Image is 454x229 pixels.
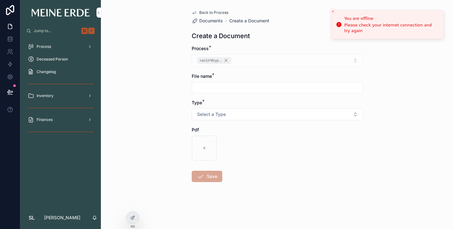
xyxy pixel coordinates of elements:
span: K [89,28,94,33]
a: Changelog [24,66,97,77]
span: Finances [37,117,53,122]
a: Process [24,41,97,52]
img: App logo [32,9,90,17]
a: Finances [24,114,97,125]
div: scrollable content [20,37,101,145]
a: Deceased Person [24,54,97,65]
span: Documents [199,18,223,24]
a: Create a Document [229,18,269,24]
span: Changelog [37,69,56,74]
span: Select a Type [197,111,226,117]
a: Documents [192,18,223,24]
span: Process [192,46,209,51]
span: Inventory [37,93,54,98]
span: Type [192,100,202,105]
p: [PERSON_NAME] [44,215,80,221]
span: Process [37,44,51,49]
button: Close toast [330,8,336,14]
div: Please check your internet connection and try again [344,22,439,34]
button: Select Button [192,108,363,120]
span: Pdf [192,127,199,132]
a: Inventory [24,90,97,101]
h1: Create a Document [192,31,250,40]
span: Deceased Person [37,57,68,62]
button: Jump to...K [24,25,97,37]
span: Back to Process [199,10,228,15]
span: Jump to... [34,28,79,33]
a: Back to Process [192,10,228,15]
span: SL [29,214,35,221]
div: You are offline [344,15,439,22]
span: File name [192,73,212,79]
